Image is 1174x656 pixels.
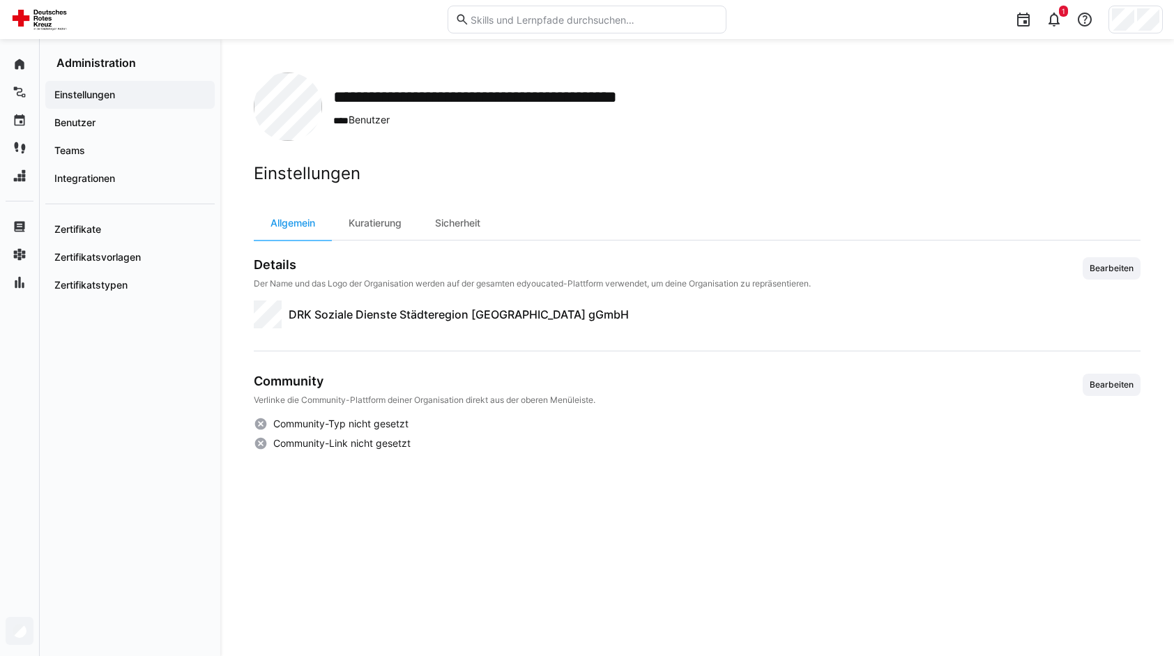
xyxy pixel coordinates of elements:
[418,206,497,240] div: Sicherheit
[1088,263,1135,274] span: Bearbeiten
[289,306,629,323] span: DRK Soziale Dienste Städteregion [GEOGRAPHIC_DATA] gGmbH
[254,395,595,406] p: Verlinke die Community-Plattform deiner Organisation direkt aus der oberen Menüleiste.
[333,113,729,128] span: Benutzer
[332,206,418,240] div: Kuratierung
[254,374,595,389] h3: Community
[254,163,1141,184] h2: Einstellungen
[1083,374,1141,396] button: Bearbeiten
[254,278,811,289] p: Der Name und das Logo der Organisation werden auf der gesamten edyoucated-Plattform verwendet, um...
[273,417,409,431] span: Community-Typ nicht gesetzt
[254,257,811,273] h3: Details
[1088,379,1135,390] span: Bearbeiten
[254,206,332,240] div: Allgemein
[1062,7,1065,15] span: 1
[1083,257,1141,280] button: Bearbeiten
[469,13,719,26] input: Skills und Lernpfade durchsuchen…
[273,436,411,450] span: Community-Link nicht gesetzt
